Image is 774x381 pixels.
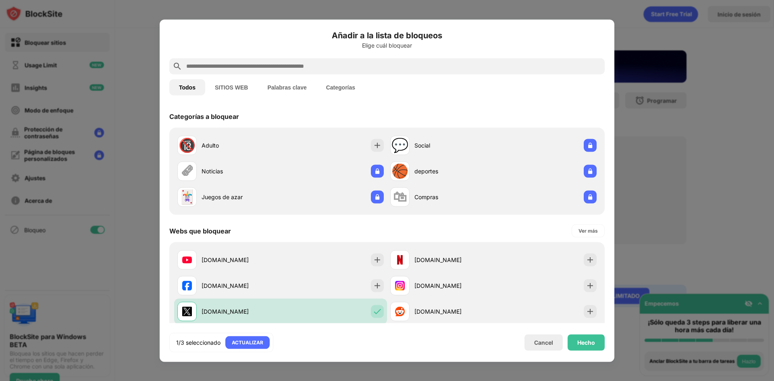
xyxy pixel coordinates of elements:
[179,189,196,205] div: 🃏
[182,281,192,290] img: favicons
[391,163,408,179] div: 🏀
[182,255,192,264] img: favicons
[316,79,365,95] button: Categorías
[202,281,281,290] div: [DOMAIN_NAME]
[179,137,196,154] div: 🔞
[395,306,405,316] img: favicons
[169,112,239,120] div: Categorías a bloquear
[232,338,263,346] div: ACTUALIZAR
[414,256,493,264] div: [DOMAIN_NAME]
[414,141,493,150] div: Social
[169,227,231,235] div: Webs que bloquear
[414,307,493,316] div: [DOMAIN_NAME]
[180,163,194,179] div: 🗞
[395,255,405,264] img: favicons
[176,338,221,346] div: 1/3 seleccionado
[205,79,258,95] button: SITIOS WEB
[395,281,405,290] img: favicons
[577,339,595,346] div: Hecho
[202,307,281,316] div: [DOMAIN_NAME]
[414,167,493,175] div: deportes
[393,189,407,205] div: 🛍
[169,29,605,41] h6: Añadir a la lista de bloqueos
[534,339,553,346] div: Cancel
[414,193,493,201] div: Compras
[202,193,281,201] div: Juegos de azar
[182,306,192,316] img: favicons
[169,79,205,95] button: Todos
[202,141,281,150] div: Adulto
[258,79,316,95] button: Palabras clave
[578,227,598,235] div: Ver más
[391,137,408,154] div: 💬
[173,61,182,71] img: search.svg
[202,256,281,264] div: [DOMAIN_NAME]
[169,42,605,48] div: Elige cuál bloquear
[414,281,493,290] div: [DOMAIN_NAME]
[202,167,281,175] div: Noticias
